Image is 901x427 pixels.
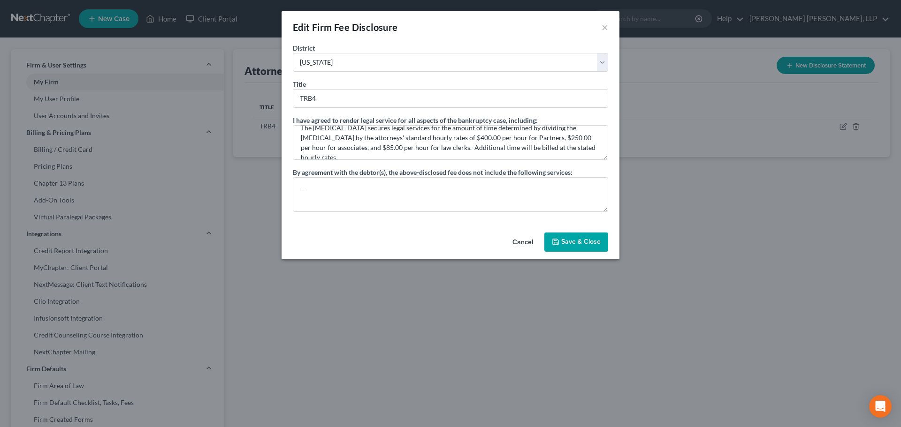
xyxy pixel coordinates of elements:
[602,22,608,33] button: ×
[505,233,541,252] button: Cancel
[293,90,608,107] input: Enter title...
[869,395,892,418] div: Open Intercom Messenger
[293,167,573,177] label: By agreement with the debtor(s), the above-disclosed fee does not include the following services:
[293,115,538,125] label: I have agreed to render legal service for all aspects of the bankruptcy case, including:
[293,80,306,88] span: Title
[544,232,608,252] button: Save & Close
[293,22,398,33] span: Edit Firm Fee Disclosure
[293,43,315,53] label: District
